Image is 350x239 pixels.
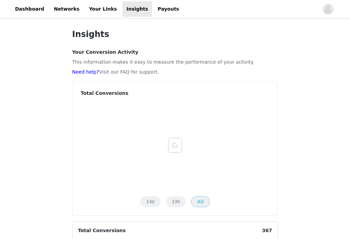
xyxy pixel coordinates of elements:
p: This information makes it easy to measure the performance of your activity. [72,59,278,66]
h1: Insights [72,28,278,40]
p: Visit our FAQ for support. [72,68,278,76]
a: Insights [122,1,152,17]
a: Your Links [85,1,121,17]
button: 1W [140,196,160,207]
h4: Your Conversion Activity [72,49,278,56]
h4: Total Conversions [81,90,269,97]
div: avatar [325,4,331,15]
a: Dashboard [11,1,48,17]
a: Need help? [72,69,99,75]
a: Networks [50,1,83,17]
button: All [191,196,210,207]
button: 1M [166,196,186,207]
a: Payouts [153,1,183,17]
